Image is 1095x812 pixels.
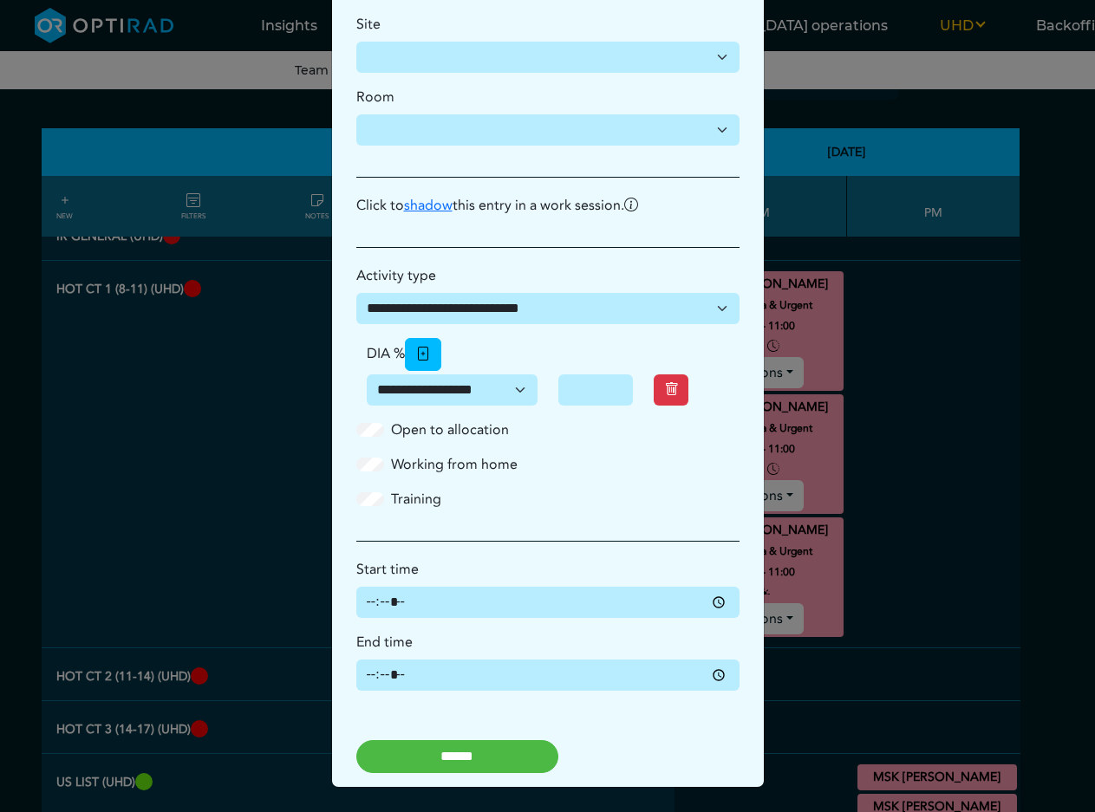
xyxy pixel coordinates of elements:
label: Activity type [356,265,436,286]
label: Start time [356,559,419,580]
p: Click to this entry in a work session. [346,195,750,216]
div: DIA % [356,338,740,371]
label: Site [356,14,381,35]
label: Room [356,87,394,107]
a: shadow [404,196,453,215]
label: Training [391,489,441,510]
i: To shadow the entry is to show a duplicate in another work session. [624,196,638,215]
label: End time [356,632,413,653]
label: Open to allocation [391,419,509,440]
label: Working from home [391,454,518,475]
